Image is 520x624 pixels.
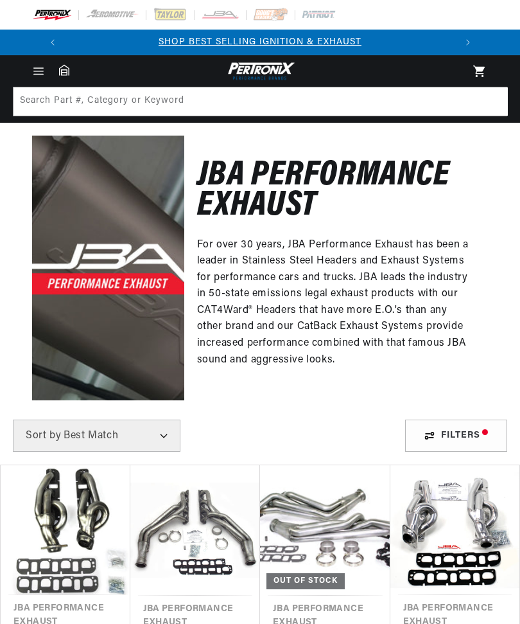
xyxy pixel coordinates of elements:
[13,87,508,116] input: Search Part #, Category or Keyword
[24,64,53,78] summary: Menu
[59,64,69,76] a: Garage: 0 item(s)
[65,35,455,49] div: 1 of 2
[455,30,481,55] button: Translation missing: en.sections.announcements.next_announcement
[478,87,507,116] button: Search Part #, Category or Keyword
[225,60,295,82] img: Pertronix
[197,237,475,369] p: For over 30 years, JBA Performance Exhaust has been a leader in Stainless Steel Headers and Exhau...
[197,161,475,222] h2: JBA Performance Exhaust
[40,30,65,55] button: Translation missing: en.sections.announcements.previous_announcement
[26,431,61,441] span: Sort by
[65,35,455,49] div: Announcement
[32,136,184,400] img: JBA Performance Exhaust
[405,420,507,452] div: Filters
[13,420,180,452] select: Sort by
[159,37,361,47] a: SHOP BEST SELLING IGNITION & EXHAUST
